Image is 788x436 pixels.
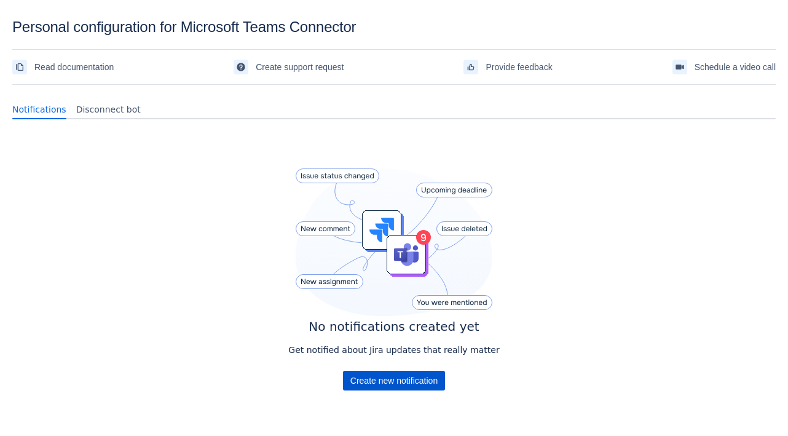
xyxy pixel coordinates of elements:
span: Schedule a video call [695,57,776,77]
div: Personal configuration for Microsoft Teams Connector [12,18,776,36]
a: Create support request [234,57,344,77]
span: videoCall [675,62,685,72]
a: Schedule a video call [672,57,776,77]
span: Read documentation [34,57,114,77]
a: Read documentation [12,57,114,77]
span: Provide feedback [486,57,552,77]
a: Provide feedback [463,57,552,77]
button: Create new notification [343,371,445,390]
span: feedback [466,62,476,72]
h4: No notifications created yet [288,319,499,334]
span: documentation [15,62,25,72]
span: Create new notification [350,371,438,390]
span: support [236,62,246,72]
p: Get notified about Jira updates that really matter [288,344,499,356]
span: Notifications [12,103,66,116]
div: Button group [343,371,445,390]
span: Create support request [256,57,344,77]
span: Disconnect bot [76,103,141,116]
